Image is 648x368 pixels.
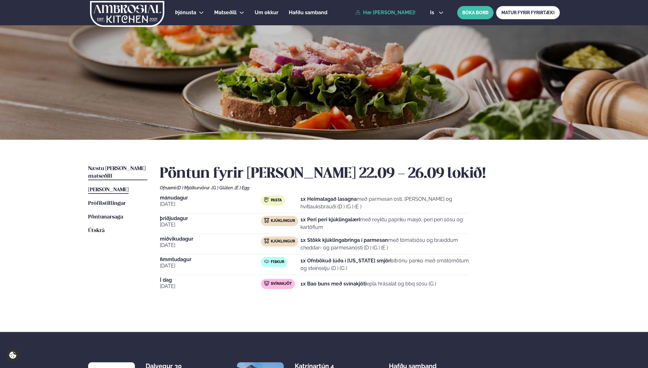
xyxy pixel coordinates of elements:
[255,9,278,16] a: Um okkur
[89,1,165,27] img: logo
[6,349,19,362] a: Cookie settings
[271,198,282,203] span: Pasta
[175,9,196,16] a: Þjónusta
[271,218,295,224] span: Kjúklingur
[264,197,269,202] img: pasta.svg
[300,258,391,264] strong: 1x Ofnbökuð lúða í [US_STATE] smjöri
[300,281,366,287] strong: 1x Bao buns með svínakjöti
[160,221,261,229] span: [DATE]
[271,239,295,244] span: Kjúklingur
[88,201,126,206] span: Prófílstillingar
[214,9,237,15] span: Matseðill
[235,185,249,190] span: (E ) Egg
[300,237,388,243] strong: 1x Stökk kjúklingabringa í parmesan
[355,10,415,15] a: Hæ [PERSON_NAME]!
[160,185,560,190] div: Ofnæmi:
[264,281,269,286] img: pork.svg
[300,195,469,211] p: með parmesan osti, [PERSON_NAME] og hvítlauksbrauði (D ) (G ) (E )
[160,257,261,262] span: fimmtudagur
[264,218,269,223] img: chicken.svg
[88,200,126,207] a: Prófílstillingar
[430,10,436,15] span: is
[425,10,449,15] button: is
[160,216,261,221] span: þriðjudagur
[160,278,261,283] span: Í dag
[255,9,278,15] span: Um okkur
[160,242,261,249] span: [DATE]
[289,9,327,16] a: Hafðu samband
[160,262,261,270] span: [DATE]
[214,9,237,16] a: Matseðill
[300,216,469,231] p: með reyktu papriku mæjó, peri peri sósu og kartöflum
[88,214,123,220] span: Pöntunarsaga
[88,228,105,233] span: Útskrá
[264,259,269,264] img: fish.svg
[264,238,269,243] img: chicken.svg
[88,186,129,194] a: [PERSON_NAME]
[300,196,357,202] strong: 1x Heimalagað lasagna
[175,9,196,15] span: Þjónusta
[289,9,327,15] span: Hafðu samband
[300,257,469,272] p: sítrónu panko með smátómötum og steinselju (D ) (G )
[300,236,469,252] p: með tómatsósu og bræddum cheddar- og parmesanosti (D ) (G ) (E )
[160,195,261,200] span: mánudagur
[160,200,261,208] span: [DATE]
[177,185,212,190] span: (D ) Mjólkurvörur ,
[457,6,494,19] button: BÓKA BORÐ
[300,280,436,288] p: epla hrásalat og bbq sósu (G )
[88,166,146,179] span: Næstu [PERSON_NAME] matseðill
[88,227,105,235] a: Útskrá
[212,185,235,190] span: (G ) Glúten ,
[160,283,261,290] span: [DATE]
[300,217,360,223] strong: 1x Peri peri kjúklingalæri
[271,281,292,286] span: Svínakjöt
[271,260,284,265] span: Fiskur
[88,213,123,221] a: Pöntunarsaga
[160,236,261,242] span: miðvikudagur
[496,6,560,19] a: MATUR FYRIR FYRIRTÆKI
[160,165,560,183] h2: Pöntun fyrir [PERSON_NAME] 22.09 - 26.09 lokið!
[88,187,129,193] span: [PERSON_NAME]
[88,165,147,180] a: Næstu [PERSON_NAME] matseðill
